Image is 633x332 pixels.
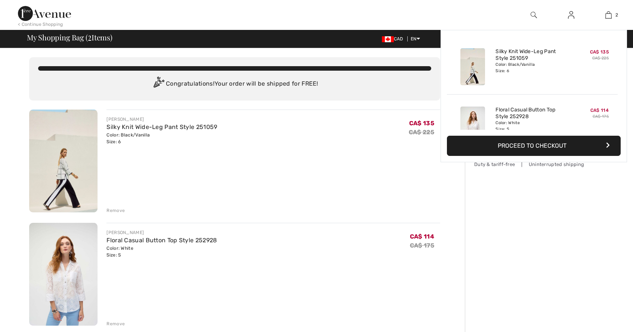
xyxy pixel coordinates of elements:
img: My Bag [605,10,612,19]
div: Remove [106,207,125,214]
s: CA$ 175 [410,242,434,249]
span: CA$ 114 [590,108,609,113]
div: Color: Black/Vanilla Size: 6 [495,62,569,74]
div: Duty & tariff-free | Uninterrupted shipping [474,161,586,168]
s: CA$ 225 [409,129,434,136]
a: Silky Knit Wide-Leg Pant Style 251059 [495,48,569,62]
img: search the website [531,10,537,19]
a: Floral Casual Button Top Style 252928 [106,237,217,244]
div: [PERSON_NAME] [106,116,217,123]
img: 1ère Avenue [18,6,71,21]
div: [PERSON_NAME] [106,229,217,236]
s: CA$ 175 [593,114,609,119]
img: Silky Knit Wide-Leg Pant Style 251059 [29,110,98,212]
div: Color: Black/Vanilla Size: 6 [106,132,217,145]
img: Floral Casual Button Top Style 252928 [460,107,485,144]
span: 2 [615,12,618,18]
div: Color: White Size: S [495,120,569,132]
img: Canadian Dollar [382,36,394,42]
span: EN [411,36,420,41]
div: Congratulations! Your order will be shipped for FREE! [38,77,431,92]
s: CA$ 225 [592,56,609,61]
span: CAD [382,36,406,41]
img: Silky Knit Wide-Leg Pant Style 251059 [460,48,485,85]
a: Floral Casual Button Top Style 252928 [495,107,569,120]
div: < Continue Shopping [18,21,63,28]
a: Silky Knit Wide-Leg Pant Style 251059 [106,123,217,130]
div: Color: White Size: S [106,245,217,258]
span: My Shopping Bag ( Items) [27,34,112,41]
span: CA$ 135 [409,120,434,127]
button: Proceed to Checkout [447,136,621,156]
div: Remove [106,320,125,327]
img: Floral Casual Button Top Style 252928 [29,223,98,326]
a: 2 [590,10,627,19]
span: 2 [88,32,92,41]
img: My Info [568,10,574,19]
a: Sign In [562,10,580,20]
img: Congratulation2.svg [151,77,166,92]
span: CA$ 135 [590,49,609,55]
span: CA$ 114 [410,233,434,240]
